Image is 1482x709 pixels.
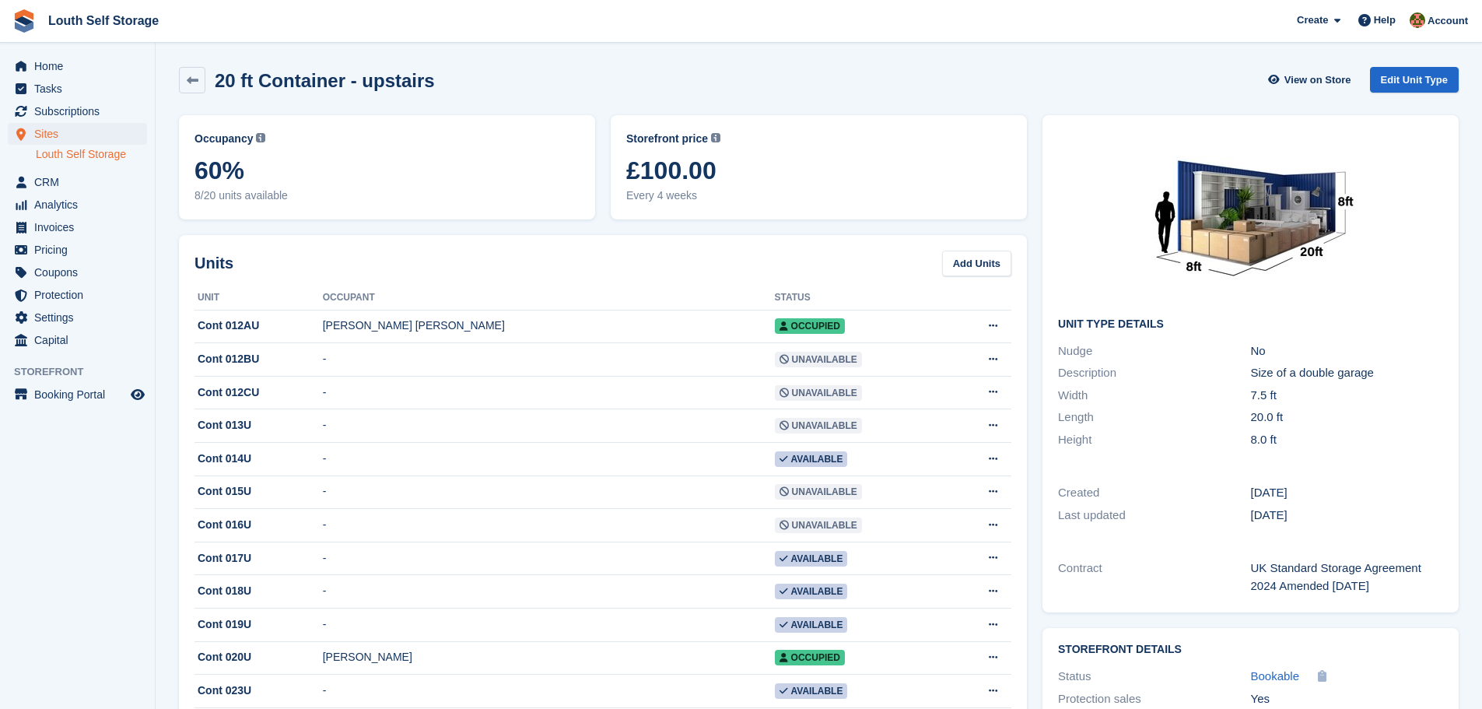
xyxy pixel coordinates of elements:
[194,483,323,500] div: Cont 015U
[34,307,128,328] span: Settings
[8,307,147,328] a: menu
[323,409,775,443] td: -
[1251,690,1443,708] div: Yes
[1251,387,1443,405] div: 7.5 ft
[1374,12,1396,28] span: Help
[1251,560,1443,595] div: UK Standard Storage Agreement 2024 Amended [DATE]
[1251,484,1443,502] div: [DATE]
[775,286,948,311] th: Status
[775,551,848,567] span: Available
[1370,67,1459,93] a: Edit Unit Type
[34,239,128,261] span: Pricing
[1058,507,1250,525] div: Last updated
[194,517,323,533] div: Cont 016U
[323,542,775,575] td: -
[1058,431,1250,449] div: Height
[775,418,862,433] span: Unavailable
[34,284,128,306] span: Protection
[1284,72,1351,88] span: View on Store
[775,683,848,699] span: Available
[194,550,323,567] div: Cont 017U
[323,318,775,334] div: [PERSON_NAME] [PERSON_NAME]
[1058,364,1250,382] div: Description
[194,683,323,699] div: Cont 023U
[194,318,323,334] div: Cont 012AU
[194,351,323,367] div: Cont 012BU
[34,384,128,405] span: Booking Portal
[8,100,147,122] a: menu
[1058,668,1250,686] div: Status
[194,384,323,401] div: Cont 012CU
[775,617,848,633] span: Available
[626,156,1011,184] span: £100.00
[1251,409,1443,426] div: 20.0 ft
[34,216,128,238] span: Invoices
[775,484,862,500] span: Unavailable
[775,650,845,665] span: Occupied
[8,239,147,261] a: menu
[34,261,128,283] span: Coupons
[194,616,323,633] div: Cont 019U
[194,583,323,599] div: Cont 018U
[775,318,845,334] span: Occupied
[1267,67,1358,93] a: View on Store
[1251,669,1300,683] span: Bookable
[1251,507,1443,525] div: [DATE]
[1058,484,1250,502] div: Created
[626,131,708,147] span: Storefront price
[8,171,147,193] a: menu
[1058,690,1250,708] div: Protection sales
[34,194,128,216] span: Analytics
[1251,342,1443,360] div: No
[8,55,147,77] a: menu
[256,133,265,142] img: icon-info-grey-7440780725fd019a000dd9b08b2336e03edf1995a4989e88bcd33f0948082b44.svg
[1058,644,1443,656] h2: Storefront Details
[1058,387,1250,405] div: Width
[1251,364,1443,382] div: Size of a double garage
[1410,12,1425,28] img: Andy Smith
[194,131,253,147] span: Occupancy
[942,251,1011,276] a: Add Units
[775,518,862,533] span: Unavailable
[323,443,775,476] td: -
[323,609,775,642] td: -
[775,451,848,467] span: Available
[626,188,1011,204] span: Every 4 weeks
[323,476,775,509] td: -
[1134,131,1368,306] img: 20-ft-container.jpg
[34,100,128,122] span: Subscriptions
[1058,318,1443,331] h2: Unit Type details
[323,343,775,377] td: -
[36,147,147,162] a: Louth Self Storage
[194,417,323,433] div: Cont 013U
[8,261,147,283] a: menu
[323,286,775,311] th: Occupant
[1251,431,1443,449] div: 8.0 ft
[42,8,165,33] a: Louth Self Storage
[8,284,147,306] a: menu
[34,123,128,145] span: Sites
[1428,13,1468,29] span: Account
[711,133,720,142] img: icon-info-grey-7440780725fd019a000dd9b08b2336e03edf1995a4989e88bcd33f0948082b44.svg
[8,329,147,351] a: menu
[14,364,155,380] span: Storefront
[1251,668,1300,686] a: Bookable
[34,329,128,351] span: Capital
[194,156,580,184] span: 60%
[323,509,775,542] td: -
[1058,560,1250,595] div: Contract
[323,675,775,708] td: -
[194,451,323,467] div: Cont 014U
[8,216,147,238] a: menu
[323,649,775,665] div: [PERSON_NAME]
[34,78,128,100] span: Tasks
[8,194,147,216] a: menu
[775,352,862,367] span: Unavailable
[34,55,128,77] span: Home
[323,376,775,409] td: -
[194,251,233,275] h2: Units
[8,78,147,100] a: menu
[8,384,147,405] a: menu
[215,70,435,91] h2: 20 ft Container - upstairs
[194,188,580,204] span: 8/20 units available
